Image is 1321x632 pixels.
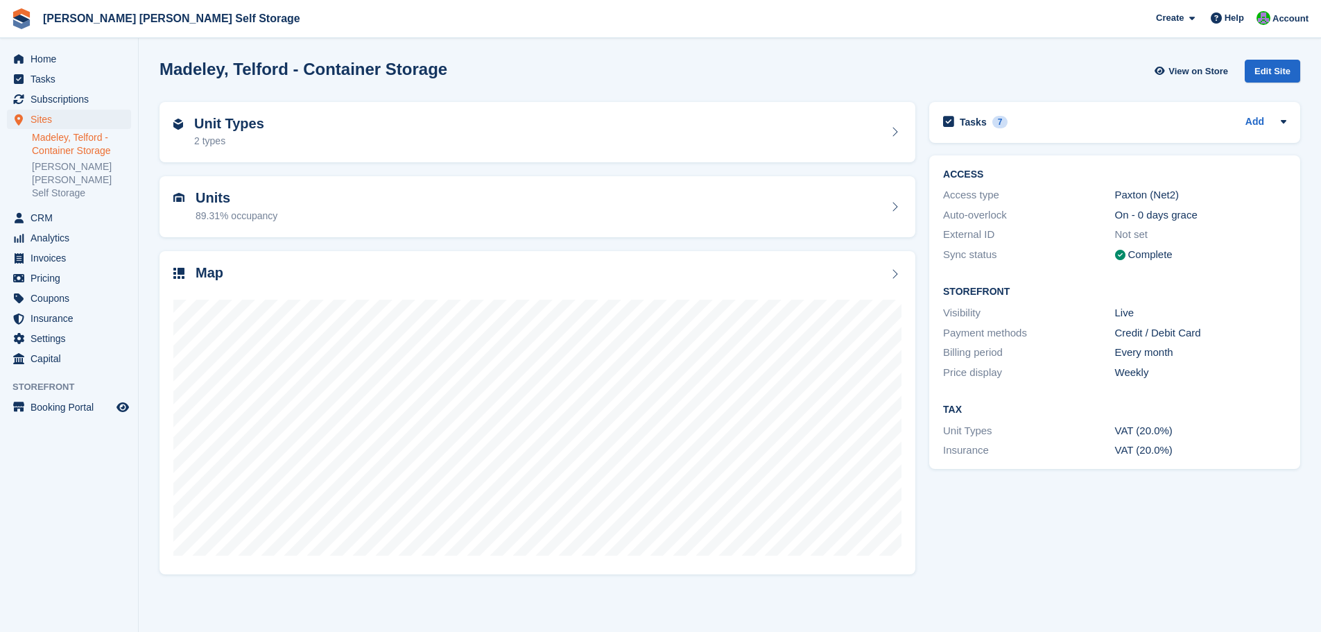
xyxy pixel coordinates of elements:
[194,116,264,132] h2: Unit Types
[196,209,277,223] div: 89.31% occupancy
[31,110,114,129] span: Sites
[7,89,131,109] a: menu
[196,190,277,206] h2: Units
[1168,65,1228,78] span: View on Store
[943,443,1114,459] div: Insurance
[1156,11,1184,25] span: Create
[1245,114,1264,130] a: Add
[114,399,131,416] a: Preview store
[31,49,114,69] span: Home
[1115,305,1286,321] div: Live
[7,228,131,248] a: menu
[31,309,114,328] span: Insurance
[7,49,131,69] a: menu
[1245,60,1300,88] a: Edit Site
[943,169,1286,180] h2: ACCESS
[1152,60,1234,83] a: View on Store
[194,134,264,148] div: 2 types
[159,60,447,78] h2: Madeley, Telford - Container Storage
[992,116,1008,128] div: 7
[11,8,32,29] img: stora-icon-8386f47178a22dfd0bd8f6a31ec36ba5ce8667c1dd55bd0f319d3a0aa187defe.svg
[12,380,138,394] span: Storefront
[943,325,1114,341] div: Payment methods
[31,329,114,348] span: Settings
[7,208,131,228] a: menu
[31,208,114,228] span: CRM
[1128,247,1173,263] div: Complete
[1115,207,1286,223] div: On - 0 days grace
[31,289,114,308] span: Coupons
[31,69,114,89] span: Tasks
[943,423,1114,439] div: Unit Types
[7,289,131,308] a: menu
[960,116,987,128] h2: Tasks
[31,349,114,368] span: Capital
[31,268,114,288] span: Pricing
[173,193,184,203] img: unit-icn-7be61d7bf1b0ce9d3e12c5938cc71ed9869f7b940bace4675aadf7bd6d80202e.svg
[7,398,131,417] a: menu
[1115,423,1286,439] div: VAT (20.0%)
[943,365,1114,381] div: Price display
[1115,443,1286,459] div: VAT (20.0%)
[1225,11,1244,25] span: Help
[7,69,131,89] a: menu
[943,207,1114,223] div: Auto-overlock
[943,305,1114,321] div: Visibility
[1245,60,1300,83] div: Edit Site
[159,176,915,237] a: Units 89.31% occupancy
[173,268,184,279] img: map-icn-33ee37083ee616e46c38cad1a60f524a97daa1e2b2c8c0bc3eb3415660979fc1.svg
[173,119,183,130] img: unit-type-icn-2b2737a686de81e16bb02015468b77c625bbabd49415b5ef34ead5e3b44a266d.svg
[943,187,1114,203] div: Access type
[1115,345,1286,361] div: Every month
[31,228,114,248] span: Analytics
[159,102,915,163] a: Unit Types 2 types
[7,329,131,348] a: menu
[31,89,114,109] span: Subscriptions
[31,398,114,417] span: Booking Portal
[32,160,131,200] a: [PERSON_NAME] [PERSON_NAME] Self Storage
[943,404,1286,416] h2: Tax
[7,268,131,288] a: menu
[1115,187,1286,203] div: Paxton (Net2)
[7,349,131,368] a: menu
[943,287,1286,298] h2: Storefront
[943,345,1114,361] div: Billing period
[37,7,306,30] a: [PERSON_NAME] [PERSON_NAME] Self Storage
[31,248,114,268] span: Invoices
[1115,325,1286,341] div: Credit / Debit Card
[32,131,131,157] a: Madeley, Telford - Container Storage
[7,309,131,328] a: menu
[943,247,1114,263] div: Sync status
[1115,365,1286,381] div: Weekly
[1115,227,1286,243] div: Not set
[943,227,1114,243] div: External ID
[7,110,131,129] a: menu
[196,265,223,281] h2: Map
[1272,12,1309,26] span: Account
[159,251,915,575] a: Map
[1257,11,1270,25] img: Tom Spickernell
[7,248,131,268] a: menu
